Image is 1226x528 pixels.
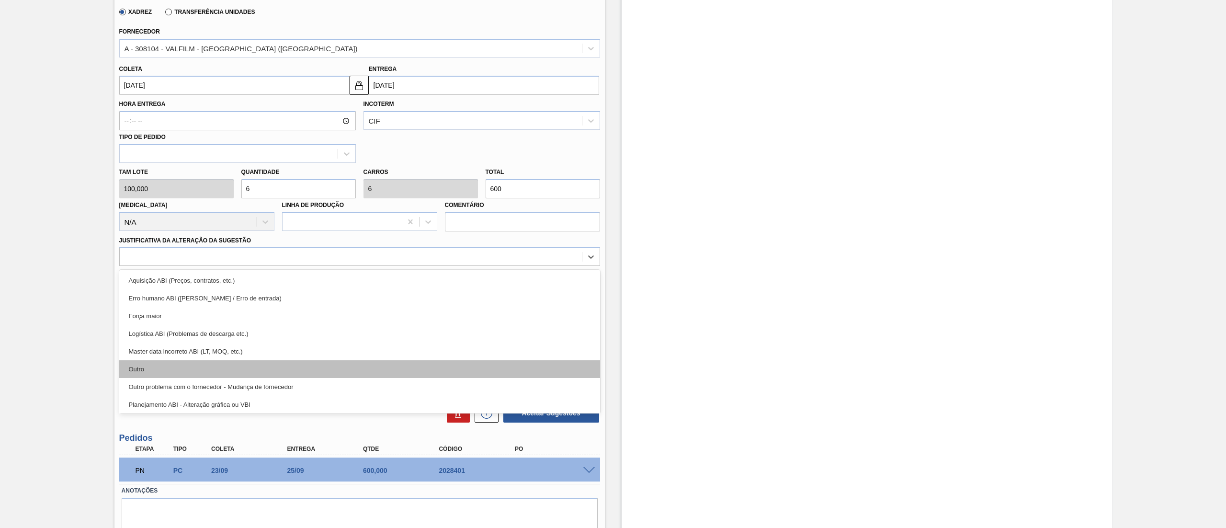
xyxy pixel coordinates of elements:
[119,433,600,443] h3: Pedidos
[436,446,523,452] div: Código
[369,117,380,125] div: CIF
[136,467,172,474] p: PN
[171,467,212,474] div: Pedido de Compra
[119,9,152,15] label: Xadrez
[119,202,168,208] label: [MEDICAL_DATA]
[209,446,295,452] div: Coleta
[282,202,344,208] label: Linha de Produção
[284,467,371,474] div: 25/09/2025
[133,460,174,481] div: Pedido em Negociação
[363,169,388,175] label: Carros
[369,76,599,95] input: dd/mm/yyyy
[361,446,447,452] div: Qtde
[119,76,350,95] input: dd/mm/yyyy
[119,307,600,325] div: Força maior
[119,237,251,244] label: Justificativa da Alteração da Sugestão
[119,28,160,35] label: Fornecedor
[350,76,369,95] button: locked
[119,325,600,343] div: Logística ABI (Problemas de descarga etc.)
[241,169,280,175] label: Quantidade
[436,467,523,474] div: 2028401
[119,360,600,378] div: Outro
[486,169,504,175] label: Total
[125,44,358,52] div: A - 308104 - VALFILM - [GEOGRAPHIC_DATA] ([GEOGRAPHIC_DATA])
[119,134,166,140] label: Tipo de pedido
[119,343,600,360] div: Master data incorreto ABI (LT, MOQ, etc.)
[119,268,600,282] label: Observações
[133,446,174,452] div: Etapa
[363,101,394,107] label: Incoterm
[369,66,397,72] label: Entrega
[119,66,142,72] label: Coleta
[284,446,371,452] div: Entrega
[171,446,212,452] div: Tipo
[119,289,600,307] div: Erro humano ABI ([PERSON_NAME] / Erro de entrada)
[165,9,255,15] label: Transferência Unidades
[512,446,599,452] div: PO
[119,396,600,413] div: Planejamento ABI - Alteração gráfica ou VBI
[119,378,600,396] div: Outro problema com o fornecedor - Mudança de fornecedor
[122,484,598,498] label: Anotações
[445,198,600,212] label: Comentário
[353,80,365,91] img: locked
[361,467,447,474] div: 600,000
[209,467,295,474] div: 23/09/2025
[119,272,600,289] div: Aquisição ABI (Preços, contratos, etc.)
[119,165,234,179] label: Tam lote
[119,97,356,111] label: Hora Entrega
